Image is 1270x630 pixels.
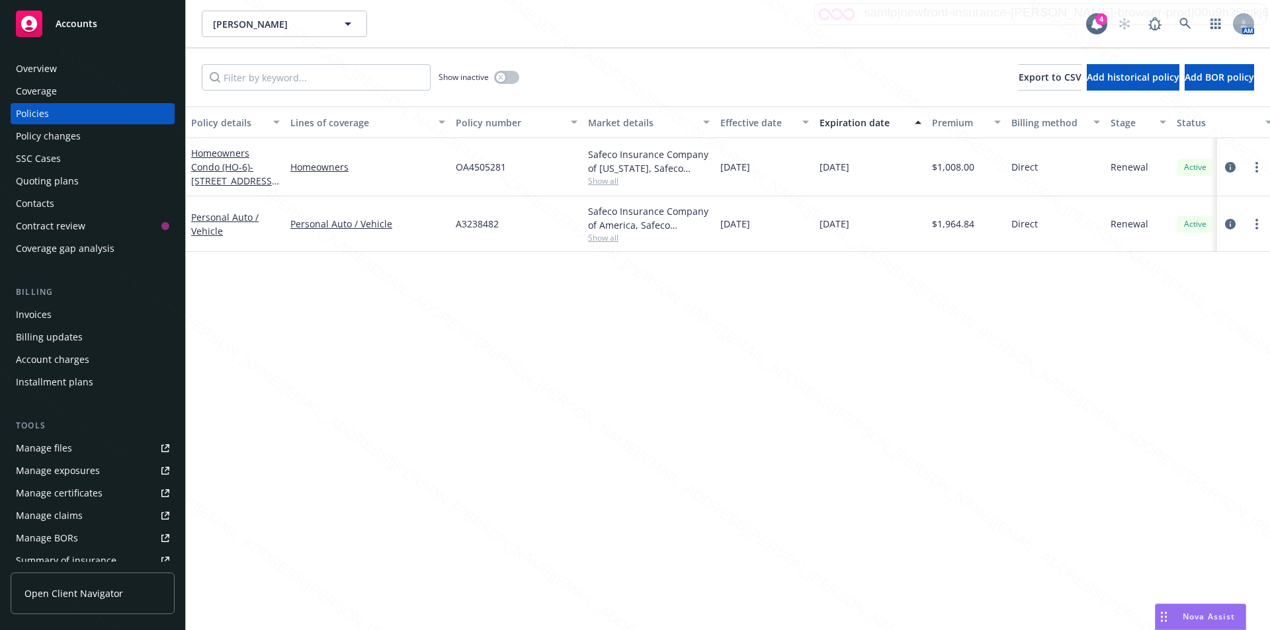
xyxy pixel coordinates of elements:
[11,304,175,325] a: Invoices
[932,160,974,174] span: $1,008.00
[1087,64,1179,91] button: Add historical policy
[16,460,100,481] div: Manage exposures
[11,216,175,237] a: Contract review
[588,147,710,175] div: Safeco Insurance Company of [US_STATE], Safeco Insurance (Liberty Mutual)
[11,327,175,348] a: Billing updates
[290,160,445,174] a: Homeowners
[1249,216,1265,232] a: more
[11,505,175,526] a: Manage claims
[456,160,506,174] span: OA4505281
[16,483,103,504] div: Manage certificates
[1011,217,1038,231] span: Direct
[583,106,715,138] button: Market details
[1111,116,1152,130] div: Stage
[820,116,907,130] div: Expiration date
[1185,64,1254,91] button: Add BOR policy
[24,586,123,600] span: Open Client Navigator
[1095,13,1107,25] div: 4
[720,116,794,130] div: Effective date
[16,304,52,325] div: Invoices
[11,58,175,79] a: Overview
[588,204,710,232] div: Safeco Insurance Company of America, Safeco Insurance (Liberty Mutual)
[1182,218,1208,230] span: Active
[191,116,265,130] div: Policy details
[1111,11,1138,37] a: Start snowing
[16,216,85,237] div: Contract review
[1203,11,1229,37] a: Switch app
[290,217,445,231] a: Personal Auto / Vehicle
[927,106,1006,138] button: Premium
[11,5,175,42] a: Accounts
[16,528,78,549] div: Manage BORs
[1182,161,1208,173] span: Active
[1087,71,1179,83] span: Add historical policy
[720,160,750,174] span: [DATE]
[16,171,79,192] div: Quoting plans
[456,116,563,130] div: Policy number
[1006,106,1105,138] button: Billing method
[16,238,114,259] div: Coverage gap analysis
[191,211,259,237] a: Personal Auto / Vehicle
[16,193,54,214] div: Contacts
[1142,11,1168,37] a: Report a Bug
[715,106,814,138] button: Effective date
[11,126,175,147] a: Policy changes
[588,175,710,186] span: Show all
[11,148,175,169] a: SSC Cases
[11,372,175,393] a: Installment plans
[11,103,175,124] a: Policies
[1111,160,1148,174] span: Renewal
[1011,160,1038,174] span: Direct
[56,19,97,29] span: Accounts
[202,11,367,37] button: [PERSON_NAME]
[11,81,175,102] a: Coverage
[285,106,450,138] button: Lines of coverage
[290,116,431,130] div: Lines of coverage
[1183,611,1235,622] span: Nova Assist
[11,286,175,299] div: Billing
[16,438,72,459] div: Manage files
[11,550,175,571] a: Summary of insurance
[186,106,285,138] button: Policy details
[1111,217,1148,231] span: Renewal
[588,116,695,130] div: Market details
[11,419,175,432] div: Tools
[11,438,175,459] a: Manage files
[11,483,175,504] a: Manage certificates
[1105,106,1171,138] button: Stage
[1185,71,1254,83] span: Add BOR policy
[16,81,57,102] div: Coverage
[11,193,175,214] a: Contacts
[1222,216,1238,232] a: circleInformation
[720,217,750,231] span: [DATE]
[11,349,175,370] a: Account charges
[11,460,175,481] a: Manage exposures
[16,126,81,147] div: Policy changes
[16,148,61,169] div: SSC Cases
[16,58,57,79] div: Overview
[1011,116,1085,130] div: Billing method
[213,17,327,31] span: [PERSON_NAME]
[932,116,986,130] div: Premium
[820,217,849,231] span: [DATE]
[439,71,489,83] span: Show inactive
[202,64,431,91] input: Filter by keyword...
[1019,64,1081,91] button: Export to CSV
[16,550,116,571] div: Summary of insurance
[932,217,974,231] span: $1,964.84
[191,161,279,201] span: - [STREET_ADDRESS][PERSON_NAME]
[16,103,49,124] div: Policies
[1156,604,1172,629] div: Drag to move
[820,160,849,174] span: [DATE]
[11,528,175,549] a: Manage BORs
[11,238,175,259] a: Coverage gap analysis
[1019,71,1081,83] span: Export to CSV
[191,147,275,201] a: Homeowners Condo (HO-6)
[814,106,927,138] button: Expiration date
[1172,11,1199,37] a: Search
[1177,116,1257,130] div: Status
[11,171,175,192] a: Quoting plans
[1155,604,1246,630] button: Nova Assist
[16,505,83,526] div: Manage claims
